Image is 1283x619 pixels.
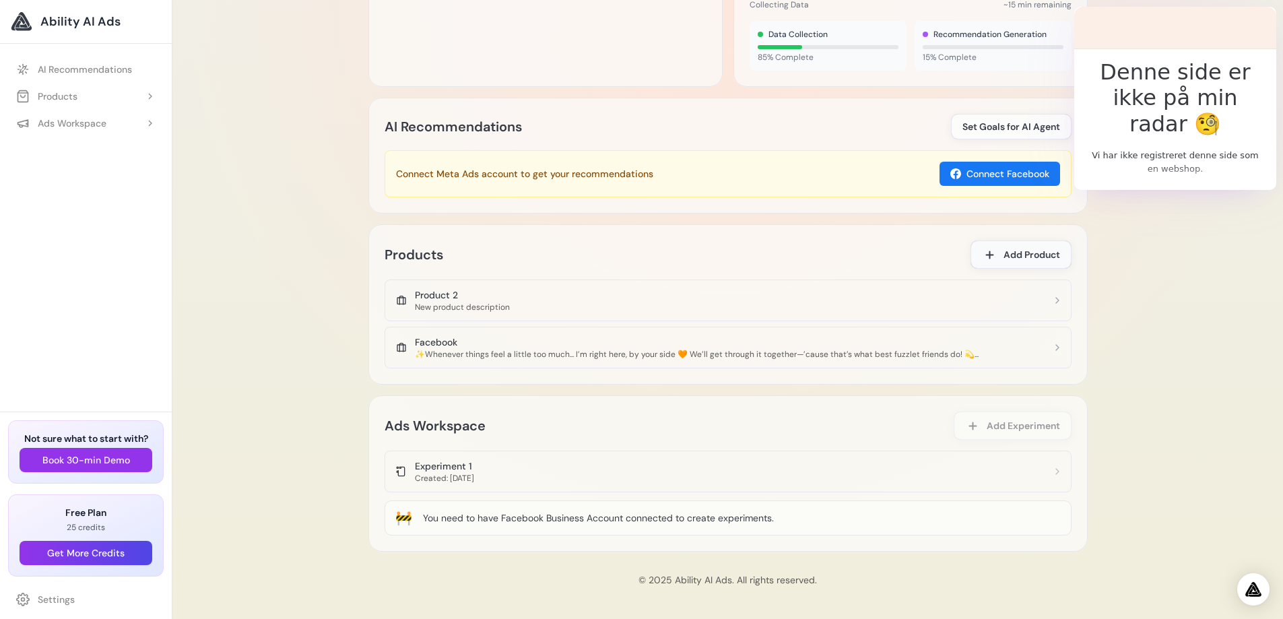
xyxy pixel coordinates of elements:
[758,52,898,63] span: 85% Complete
[1004,248,1060,261] span: Add Product
[20,448,152,472] button: Book 30-min Demo
[940,162,1060,186] button: Connect Facebook
[16,90,77,103] div: Products
[415,459,474,473] div: Experiment 1
[368,395,1088,552] app-experiment-list: Ads Workspace
[20,541,152,565] button: Get More Credits
[20,522,152,533] p: 25 credits
[395,509,412,527] div: 🚧
[1089,149,1262,175] p: Vi har ikke registreret denne side som en webshop.
[971,240,1072,269] button: Add Product
[8,84,164,108] button: Products
[951,114,1072,139] button: Set Goals for AI Agent
[768,29,828,40] span: Data Collection
[415,335,979,349] div: Facebook
[987,419,1060,432] span: Add Experiment
[11,11,161,32] a: Ability AI Ads
[20,432,152,445] h3: Not sure what to start with?
[183,573,1272,587] p: © 2025 Ability AI Ads. All rights reserved.
[923,52,1063,63] span: 15% Complete
[40,12,121,31] span: Ability AI Ads
[962,120,1060,133] span: Set Goals for AI Agent
[8,57,164,82] a: AI Recommendations
[954,412,1072,440] button: Add Experiment
[8,111,164,135] button: Ads Workspace
[8,587,164,612] a: Settings
[423,511,774,525] div: You need to have Facebook Business Account connected to create experiments.
[1237,573,1270,606] div: Open Intercom Messenger
[20,506,152,519] h3: Free Plan
[396,167,653,181] h3: Connect Meta Ads account to get your recommendations
[415,349,979,360] div: ✨Whenever things feel a little too much... I’m right here, by your side 🧡 We’ll get through it to...
[385,116,522,137] h2: AI Recommendations
[16,117,106,130] div: Ads Workspace
[385,244,443,265] h2: Products
[415,302,510,313] div: New product description
[415,288,510,302] div: Product 2
[368,224,1088,385] app-product-list: Products
[385,415,486,436] h2: Ads Workspace
[1089,59,1262,137] h2: Denne side er ikke på min radar 🧐
[933,29,1047,40] span: Recommendation Generation
[415,473,474,484] div: Created: [DATE]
